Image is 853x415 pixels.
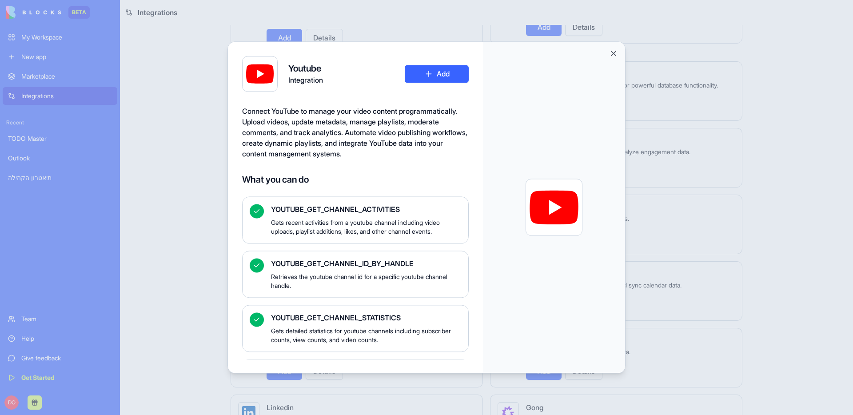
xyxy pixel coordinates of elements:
span: Integration [288,75,323,85]
span: YOUTUBE_GET_CHANNEL_ID_BY_HANDLE [271,258,461,269]
span: Gets recent activities from a youtube channel including video uploads, playlist additions, likes,... [271,218,461,236]
button: Close [609,49,618,58]
span: Retrieves the youtube channel id for a specific youtube channel handle. [271,272,461,290]
h4: Youtube [288,62,323,75]
h4: What you can do [242,173,469,186]
span: YOUTUBE_GET_CHANNEL_ACTIVITIES [271,204,461,215]
span: YOUTUBE_GET_CHANNEL_STATISTICS [271,312,461,323]
button: Add [405,65,469,83]
span: Connect YouTube to manage your video content programmatically. Upload videos, update metadata, ma... [242,107,467,158]
span: Gets detailed statistics for youtube channels including subscriber counts, view counts, and video... [271,327,461,344]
